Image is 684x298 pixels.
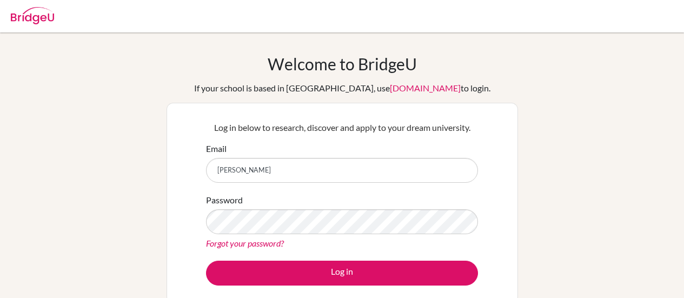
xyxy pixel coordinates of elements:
h1: Welcome to BridgeU [268,54,417,74]
a: [DOMAIN_NAME] [390,83,461,93]
label: Password [206,194,243,207]
div: If your school is based in [GEOGRAPHIC_DATA], use to login. [194,82,490,95]
img: Bridge-U [11,7,54,24]
label: Email [206,142,227,155]
a: Forgot your password? [206,238,284,248]
button: Log in [206,261,478,286]
p: Log in below to research, discover and apply to your dream university. [206,121,478,134]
